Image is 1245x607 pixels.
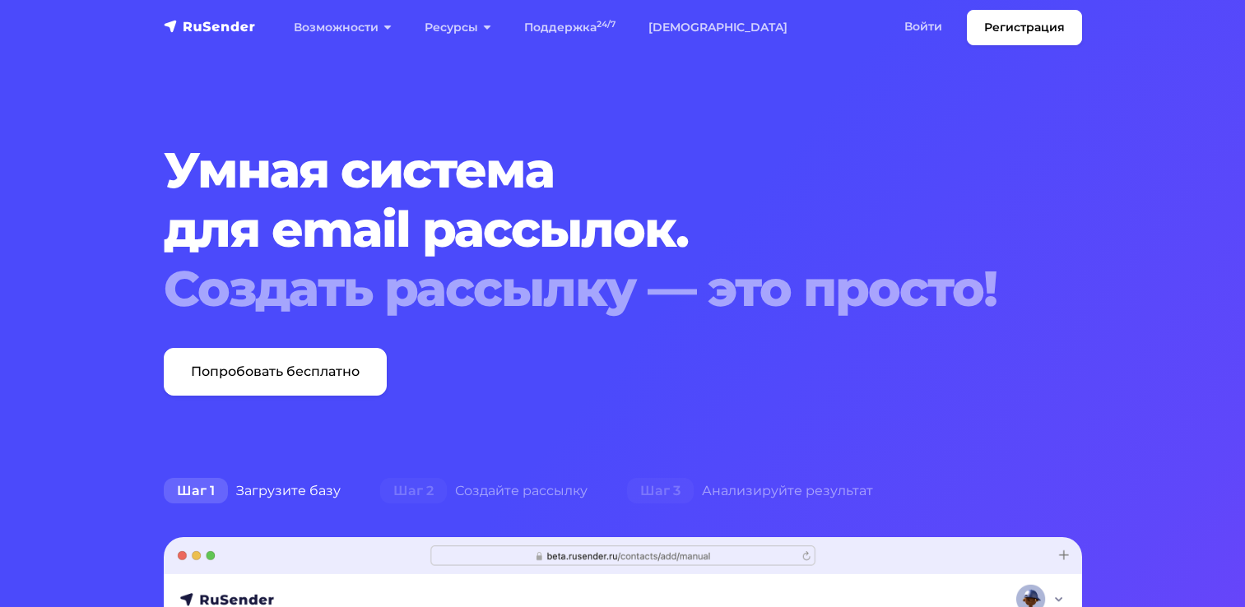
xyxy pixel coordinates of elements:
[144,475,360,507] div: Загрузите базу
[164,18,256,35] img: RuSender
[408,11,508,44] a: Ресурсы
[632,11,804,44] a: [DEMOGRAPHIC_DATA]
[164,259,1004,318] div: Создать рассылку — это просто!
[597,19,616,30] sup: 24/7
[607,475,893,507] div: Анализируйте результат
[380,478,447,504] span: Шаг 2
[164,348,387,396] a: Попробовать бесплатно
[164,478,228,504] span: Шаг 1
[508,11,632,44] a: Поддержка24/7
[164,141,1004,318] h1: Умная система для email рассылок.
[277,11,408,44] a: Возможности
[967,10,1082,45] a: Регистрация
[627,478,694,504] span: Шаг 3
[888,10,959,44] a: Войти
[360,475,607,507] div: Создайте рассылку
